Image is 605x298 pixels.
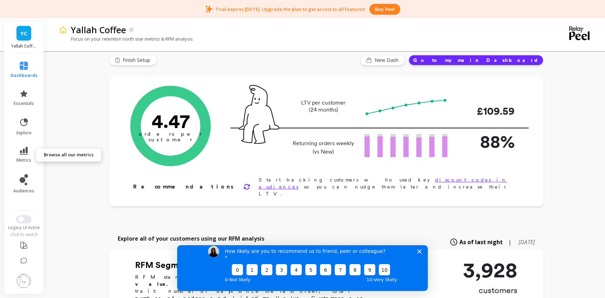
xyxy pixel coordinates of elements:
div: Click to switch [4,232,44,237]
p: Start tracking customers who used key so you can nudge them later and increase their LTV. [259,176,521,197]
span: explore [16,130,32,136]
span: dashboards [11,73,37,78]
p: Focus on your retention north star metrics & RFM analysis [59,36,193,42]
p: 88% [459,128,515,155]
span: YC [20,29,27,37]
span: metrics [16,157,31,163]
div: Legacy UI Active [4,225,44,230]
img: header icon [59,26,67,34]
tspan: orders per [139,131,202,137]
button: Buy peel [369,4,400,15]
span: | [508,238,512,246]
img: profile picture [17,274,31,288]
p: 3,928 [463,260,517,281]
iframe: Survey by Kateryna from Peel [177,245,428,291]
button: Go to my main Dashboard [409,55,543,65]
span: audiences [13,188,34,194]
p: Explore all of your customers using our RFM analysis [118,234,264,243]
span: New Dash [375,57,401,64]
button: New Dash [360,55,405,65]
text: 4.47 [152,109,190,133]
p: £109.59 [459,103,515,119]
span: As of last night [459,238,503,246]
p: Yallah Coffee [11,43,37,49]
button: Switch to New UI [16,215,32,223]
p: Trial expires [DATE]. Upgrade the plan to get access to all features! [215,6,365,12]
p: LTV per customer (24 months) [291,99,356,113]
span: essentials [14,101,34,106]
p: Yallah Coffee [71,24,126,36]
h2: RFM Segments [135,260,373,271]
span: [DATE] [519,238,535,246]
span: Finish Setup [123,57,152,64]
button: Finish Setup [109,55,157,65]
img: pal seatted on line [239,85,279,144]
p: Recommendations [133,183,235,191]
p: customers [463,285,517,296]
p: Returning orders weekly (vs New) [291,139,356,156]
tspan: customer [148,136,193,143]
